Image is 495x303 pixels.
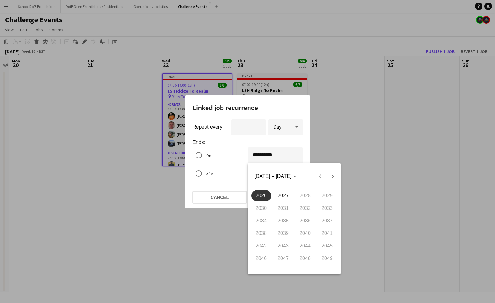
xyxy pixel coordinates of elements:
[317,240,337,252] span: 2045
[294,202,316,215] button: 2032
[273,203,293,214] span: 2031
[294,252,316,265] button: 2048
[273,190,293,201] span: 2027
[273,215,293,226] span: 2035
[251,253,271,264] span: 2046
[250,189,272,202] button: 2026
[295,215,315,226] span: 2036
[250,202,272,215] button: 2030
[273,253,293,264] span: 2047
[272,252,294,265] button: 2047
[250,252,272,265] button: 2046
[272,240,294,252] button: 2043
[295,240,315,252] span: 2044
[251,240,271,252] span: 2042
[295,203,315,214] span: 2032
[316,240,338,252] button: 2045
[272,202,294,215] button: 2031
[294,215,316,227] button: 2036
[251,190,271,201] span: 2026
[316,227,338,240] button: 2041
[317,203,337,214] span: 2033
[272,215,294,227] button: 2035
[294,189,316,202] button: 2028
[272,227,294,240] button: 2039
[317,228,337,239] span: 2041
[251,215,271,226] span: 2034
[251,228,271,239] span: 2038
[317,215,337,226] span: 2037
[295,190,315,201] span: 2028
[326,170,339,183] button: Next 24 years
[316,215,338,227] button: 2037
[295,228,315,239] span: 2040
[250,215,272,227] button: 2034
[316,252,338,265] button: 2049
[317,190,337,201] span: 2029
[273,240,293,252] span: 2043
[251,203,271,214] span: 2030
[316,189,338,202] button: 2029
[273,228,293,239] span: 2039
[317,253,337,264] span: 2049
[250,227,272,240] button: 2038
[295,253,315,264] span: 2048
[252,171,299,182] button: Choose date
[294,240,316,252] button: 2044
[254,173,292,179] span: [DATE] – [DATE]
[272,189,294,202] button: 2027
[294,227,316,240] button: 2040
[250,240,272,252] button: 2042
[316,202,338,215] button: 2033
